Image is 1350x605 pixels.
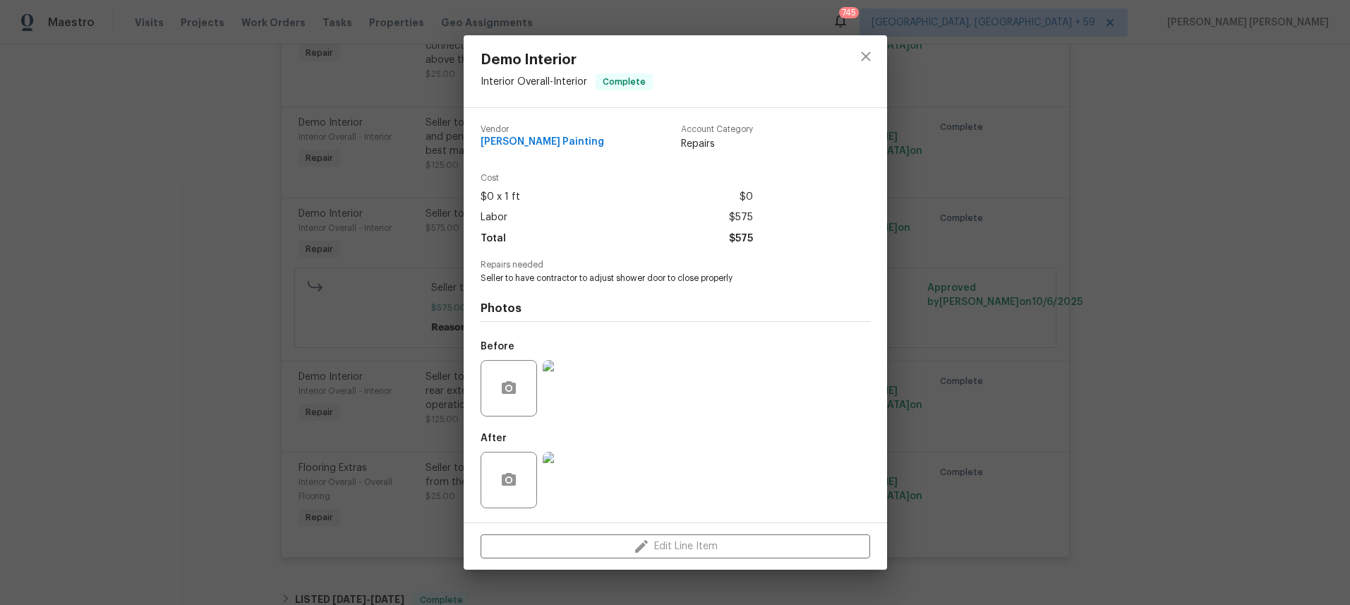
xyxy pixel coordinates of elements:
[481,187,520,208] span: $0 x 1 ft
[481,433,507,443] h5: After
[481,137,604,148] span: [PERSON_NAME] Painting
[481,52,653,68] span: Demo Interior
[597,75,651,89] span: Complete
[729,229,753,249] span: $575
[681,137,753,151] span: Repairs
[681,125,753,134] span: Account Category
[481,76,587,86] span: Interior Overall - Interior
[842,6,856,20] div: 745
[481,208,507,228] span: Labor
[481,272,831,284] span: Seller to have contractor to adjust shower door to close properly
[849,40,883,73] button: close
[740,187,753,208] span: $0
[481,125,604,134] span: Vendor
[481,342,514,352] h5: Before
[729,208,753,228] span: $575
[481,301,870,316] h4: Photos
[481,174,753,183] span: Cost
[481,260,870,270] span: Repairs needed
[481,229,506,249] span: Total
